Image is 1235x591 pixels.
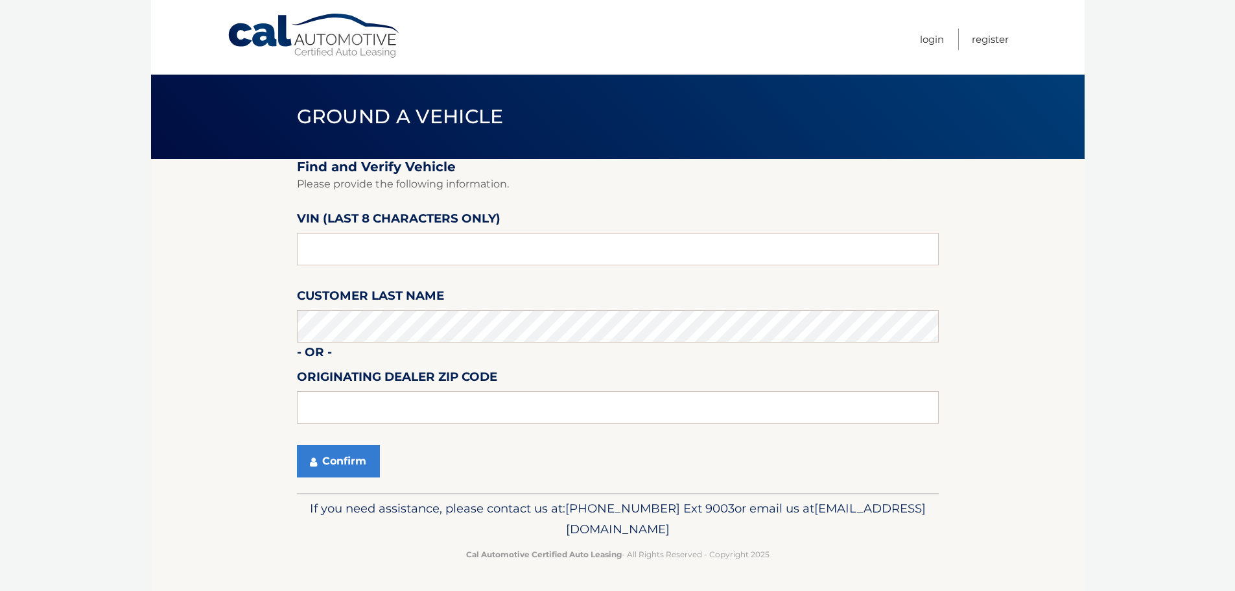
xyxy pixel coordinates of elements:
[297,343,332,367] label: - or -
[297,367,497,391] label: Originating Dealer Zip Code
[297,175,939,193] p: Please provide the following information.
[466,549,622,559] strong: Cal Automotive Certified Auto Leasing
[227,13,402,59] a: Cal Automotive
[297,445,380,477] button: Confirm
[920,29,944,50] a: Login
[297,286,444,310] label: Customer Last Name
[565,501,735,516] span: [PHONE_NUMBER] Ext 9003
[297,104,504,128] span: Ground a Vehicle
[305,548,930,561] p: - All Rights Reserved - Copyright 2025
[297,209,500,233] label: VIN (last 8 characters only)
[972,29,1009,50] a: Register
[297,159,939,175] h2: Find and Verify Vehicle
[305,498,930,540] p: If you need assistance, please contact us at: or email us at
